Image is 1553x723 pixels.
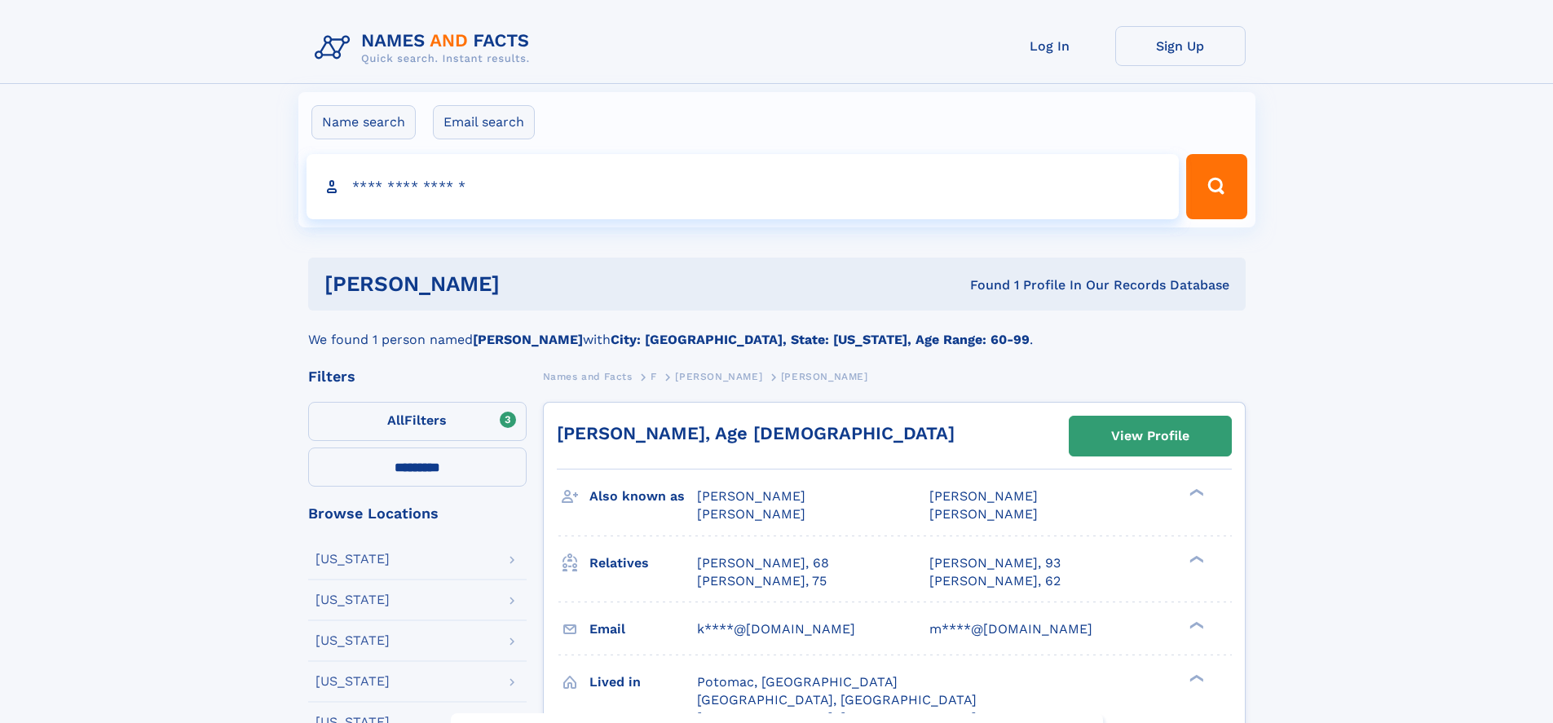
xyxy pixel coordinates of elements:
[985,26,1115,66] a: Log In
[1185,487,1205,498] div: ❯
[929,554,1061,572] a: [PERSON_NAME], 93
[315,593,390,606] div: [US_STATE]
[675,366,762,386] a: [PERSON_NAME]
[589,615,697,643] h3: Email
[1115,26,1246,66] a: Sign Up
[697,572,827,590] a: [PERSON_NAME], 75
[929,488,1038,504] span: [PERSON_NAME]
[387,412,404,428] span: All
[1185,553,1205,564] div: ❯
[735,276,1229,294] div: Found 1 Profile In Our Records Database
[557,423,955,443] a: [PERSON_NAME], Age [DEMOGRAPHIC_DATA]
[697,488,805,504] span: [PERSON_NAME]
[543,366,633,386] a: Names and Facts
[675,371,762,382] span: [PERSON_NAME]
[1186,154,1246,219] button: Search Button
[308,26,543,70] img: Logo Names and Facts
[308,402,527,441] label: Filters
[315,675,390,688] div: [US_STATE]
[308,506,527,521] div: Browse Locations
[433,105,535,139] label: Email search
[929,572,1061,590] a: [PERSON_NAME], 62
[308,311,1246,350] div: We found 1 person named with .
[1111,417,1189,455] div: View Profile
[308,369,527,384] div: Filters
[1185,619,1205,630] div: ❯
[473,332,583,347] b: [PERSON_NAME]
[589,483,697,510] h3: Also known as
[781,371,868,382] span: [PERSON_NAME]
[697,554,829,572] a: [PERSON_NAME], 68
[311,105,416,139] label: Name search
[697,692,977,708] span: [GEOGRAPHIC_DATA], [GEOGRAPHIC_DATA]
[307,154,1180,219] input: search input
[324,274,735,294] h1: [PERSON_NAME]
[697,674,898,690] span: Potomac, [GEOGRAPHIC_DATA]
[929,506,1038,522] span: [PERSON_NAME]
[651,366,657,386] a: F
[611,332,1030,347] b: City: [GEOGRAPHIC_DATA], State: [US_STATE], Age Range: 60-99
[589,549,697,577] h3: Relatives
[315,634,390,647] div: [US_STATE]
[697,506,805,522] span: [PERSON_NAME]
[1070,417,1231,456] a: View Profile
[1185,672,1205,683] div: ❯
[589,668,697,696] h3: Lived in
[315,553,390,566] div: [US_STATE]
[651,371,657,382] span: F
